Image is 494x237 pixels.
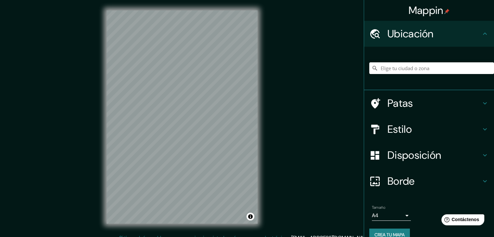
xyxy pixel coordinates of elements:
div: A4 [372,210,411,221]
font: Disposición [387,148,441,162]
div: Estilo [364,116,494,142]
iframe: Lanzador de widgets de ayuda [436,212,487,230]
font: Ubicación [387,27,434,41]
div: Ubicación [364,21,494,47]
div: Patas [364,90,494,116]
img: pin-icon.png [444,9,450,14]
div: Borde [364,168,494,194]
button: Activar o desactivar atribución [247,213,254,220]
div: Disposición [364,142,494,168]
font: A4 [372,212,378,219]
input: Elige tu ciudad o zona [369,62,494,74]
canvas: Mapa [107,10,258,224]
font: Mappin [409,4,443,17]
font: Patas [387,96,413,110]
font: Borde [387,174,415,188]
font: Tamaño [372,205,385,210]
font: Estilo [387,122,412,136]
